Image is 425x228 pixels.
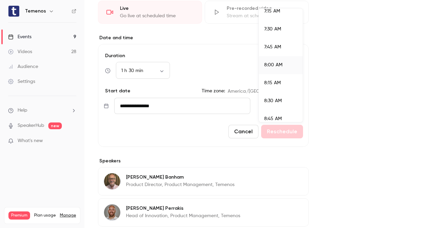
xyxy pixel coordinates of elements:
[264,45,281,49] span: 7:45 AM
[264,63,282,67] span: 8:00 AM
[264,98,282,103] span: 8:30 AM
[264,81,281,85] span: 8:15 AM
[264,27,281,31] span: 7:30 AM
[264,116,282,121] span: 8:45 AM
[264,9,280,14] span: 7:15 AM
